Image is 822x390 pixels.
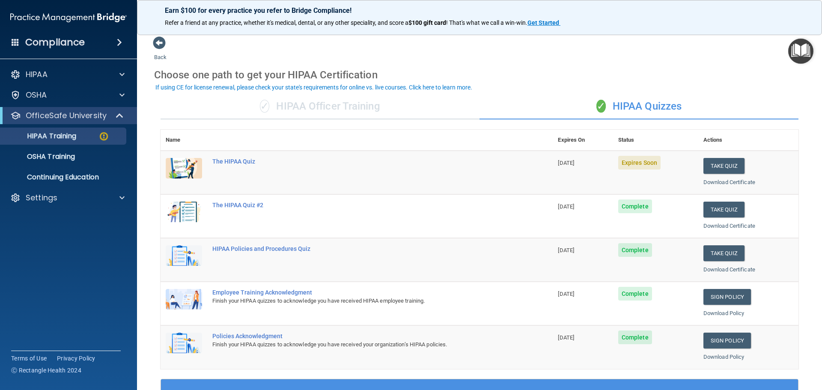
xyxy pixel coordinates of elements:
[618,287,652,301] span: Complete
[10,110,124,121] a: OfficeSafe University
[10,9,127,26] img: PMB logo
[212,296,510,306] div: Finish your HIPAA quizzes to acknowledge you have received HIPAA employee training.
[212,158,510,165] div: The HIPAA Quiz
[788,39,813,64] button: Open Resource Center
[161,94,479,119] div: HIPAA Officer Training
[408,19,446,26] strong: $100 gift card
[703,333,751,348] a: Sign Policy
[6,152,75,161] p: OSHA Training
[703,223,755,229] a: Download Certificate
[618,199,652,213] span: Complete
[618,330,652,344] span: Complete
[6,173,122,182] p: Continuing Education
[703,310,745,316] a: Download Policy
[212,202,510,208] div: The HIPAA Quiz #2
[11,354,47,363] a: Terms of Use
[165,6,794,15] p: Earn $100 for every practice you refer to Bridge Compliance!
[698,130,798,151] th: Actions
[703,354,745,360] a: Download Policy
[212,245,510,252] div: HIPAA Policies and Procedures Quiz
[613,130,698,151] th: Status
[479,94,798,119] div: HIPAA Quizzes
[703,179,755,185] a: Download Certificate
[10,193,125,203] a: Settings
[26,110,107,121] p: OfficeSafe University
[618,156,661,170] span: Expires Soon
[155,84,472,90] div: If using CE for license renewal, please check your state's requirements for online vs. live cours...
[11,366,81,375] span: Ⓒ Rectangle Health 2024
[212,289,510,296] div: Employee Training Acknowledgment
[26,69,48,80] p: HIPAA
[703,158,745,174] button: Take Quiz
[527,19,559,26] strong: Get Started
[212,333,510,339] div: Policies Acknowledgment
[57,354,95,363] a: Privacy Policy
[618,243,652,257] span: Complete
[703,245,745,261] button: Take Quiz
[558,334,574,341] span: [DATE]
[154,63,805,87] div: Choose one path to get your HIPAA Certification
[10,69,125,80] a: HIPAA
[558,291,574,297] span: [DATE]
[703,266,755,273] a: Download Certificate
[26,193,57,203] p: Settings
[527,19,560,26] a: Get Started
[553,130,613,151] th: Expires On
[26,90,47,100] p: OSHA
[154,83,474,92] button: If using CE for license renewal, please check your state's requirements for online vs. live cours...
[596,100,606,113] span: ✓
[446,19,527,26] span: ! That's what we call a win-win.
[165,19,408,26] span: Refer a friend at any practice, whether it's medical, dental, or any other speciality, and score a
[212,339,510,350] div: Finish your HIPAA quizzes to acknowledge you have received your organization’s HIPAA policies.
[558,247,574,253] span: [DATE]
[10,90,125,100] a: OSHA
[154,44,167,60] a: Back
[6,132,76,140] p: HIPAA Training
[25,36,85,48] h4: Compliance
[558,160,574,166] span: [DATE]
[703,289,751,305] a: Sign Policy
[703,202,745,217] button: Take Quiz
[161,130,207,151] th: Name
[260,100,269,113] span: ✓
[98,131,109,142] img: warning-circle.0cc9ac19.png
[558,203,574,210] span: [DATE]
